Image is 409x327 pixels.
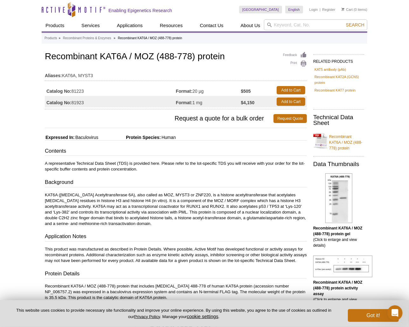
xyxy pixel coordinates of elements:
[156,19,187,32] a: Resources
[75,135,98,140] span: Baculovirus
[196,19,227,32] a: Contact Us
[42,19,68,32] a: Products
[45,114,274,123] span: Request a quote for a bulk order
[322,7,335,12] a: Register
[313,130,364,151] a: Recombinant KAT6A / MOZ (488-778) protein
[274,114,307,123] a: Request Quote
[45,178,307,187] h3: Background
[45,246,307,264] p: This product was manufactured as described in Protein Details. Where possible, Active Motif has d...
[387,305,403,321] iframe: Intercom live chat
[285,6,303,13] a: English
[348,309,399,322] button: Got it!
[313,280,364,308] p: (Click to enlarge and view details)
[277,98,305,106] a: Add to Cart
[283,52,307,59] a: Feedback
[45,73,62,78] strong: Aliases:
[100,135,161,140] span: Protein Species:
[346,22,364,27] span: Search
[342,8,344,11] img: Your Cart
[134,314,160,319] a: Privacy Policy
[237,19,264,32] a: About Us
[45,233,307,242] h3: Application Notes
[45,96,176,107] td: 81923
[176,88,192,94] strong: Format:
[309,7,318,12] a: Login
[45,84,176,96] td: 81223
[45,147,307,156] h3: Contents
[45,283,307,301] p: Recombinant KAT6A / MOZ (488-778) protein that includes [MEDICAL_DATA] 488-778 of human KAT6A pro...
[264,19,367,30] input: Keyword, Cat. No.
[46,88,72,94] strong: Catalog No:
[187,314,218,319] button: cookie settings
[161,135,176,140] span: Human
[342,6,367,13] li: (0 items)
[313,256,372,277] img: Recombinant KAT6A / MOZ (488-778) protein activity assay
[342,7,353,12] a: Cart
[118,36,182,40] li: Recombinant KAT6A / MOZ (488-778) protein
[45,35,57,41] a: Products
[45,69,307,79] td: KAT6A, MYST3
[313,280,363,296] b: Recombinant KAT6A / MOZ (488-778) protein activity assay
[46,100,72,105] strong: Catalog No:
[114,36,115,40] li: »
[176,100,192,105] strong: Format:
[277,86,305,94] a: Add to Cart
[176,84,241,96] td: 20 µg
[45,161,307,172] p: A representative Technical Data Sheet (TDS) is provided here. Please refer to the lot-specific TD...
[45,192,307,227] p: KAT6A ([MEDICAL_DATA] Acetyltransferase 6A), also called as MOZ, MYST3 or ZNF220, is a histone ac...
[313,114,364,126] h2: Technical Data Sheet
[59,36,60,40] li: »
[344,22,366,28] button: Search
[45,52,307,62] h1: Recombinant KAT6A / MOZ (488-778) protein
[313,226,363,236] b: Recombinant KAT6A / MOZ (488-778) protein gel
[63,35,111,41] a: Recombinant Proteins & Enzymes
[313,225,364,248] p: (Click to enlarge and view details)
[315,67,346,72] a: KAT5 antibody (pAb)
[241,88,251,94] strong: $505
[313,54,364,66] h2: RELATED PRODUCTS
[176,96,241,107] td: 1 mg
[45,135,75,140] span: Expressed In:
[315,87,356,93] a: Recombinant KAT7 protein
[113,19,147,32] a: Applications
[45,270,307,279] h3: Protein Details
[241,100,255,105] strong: $4,150
[10,308,337,320] p: This website uses cookies to provide necessary site functionality and improve your online experie...
[283,60,307,67] a: Print
[320,6,321,13] li: |
[315,74,363,85] a: Recombinant KAT2A (GCN5) protein
[325,173,352,223] img: Recombinant KAT6A / MOZ (488-778) protein gel
[108,8,172,13] h2: Enabling Epigenetics Research
[239,6,282,13] a: [GEOGRAPHIC_DATA]
[313,161,364,167] h2: Data Thumbnails
[78,19,104,32] a: Services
